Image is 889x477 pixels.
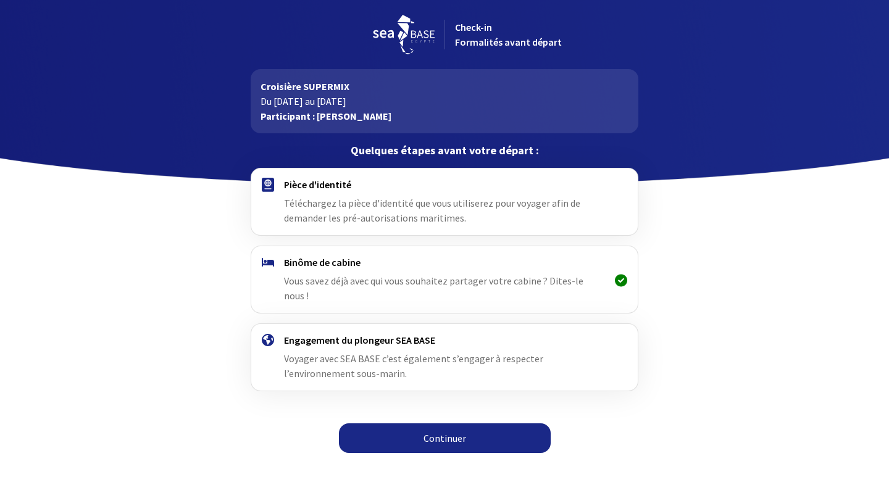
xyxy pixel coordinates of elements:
p: Quelques étapes avant votre départ : [251,143,638,158]
span: Voyager avec SEA BASE c’est également s’engager à respecter l’environnement sous-marin. [284,352,543,380]
p: Du [DATE] au [DATE] [261,94,628,109]
img: engagement.svg [262,334,274,346]
img: passport.svg [262,178,274,192]
a: Continuer [339,423,551,453]
span: Vous savez déjà avec qui vous souhaitez partager votre cabine ? Dites-le nous ! [284,275,583,302]
p: Croisière SUPERMIX [261,79,628,94]
h4: Binôme de cabine [284,256,604,268]
img: binome.svg [262,258,274,267]
p: Participant : [PERSON_NAME] [261,109,628,123]
img: logo_seabase.svg [373,15,435,54]
h4: Pièce d'identité [284,178,604,191]
span: Check-in Formalités avant départ [455,21,562,48]
span: Téléchargez la pièce d'identité que vous utiliserez pour voyager afin de demander les pré-autoris... [284,197,580,224]
h4: Engagement du plongeur SEA BASE [284,334,604,346]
